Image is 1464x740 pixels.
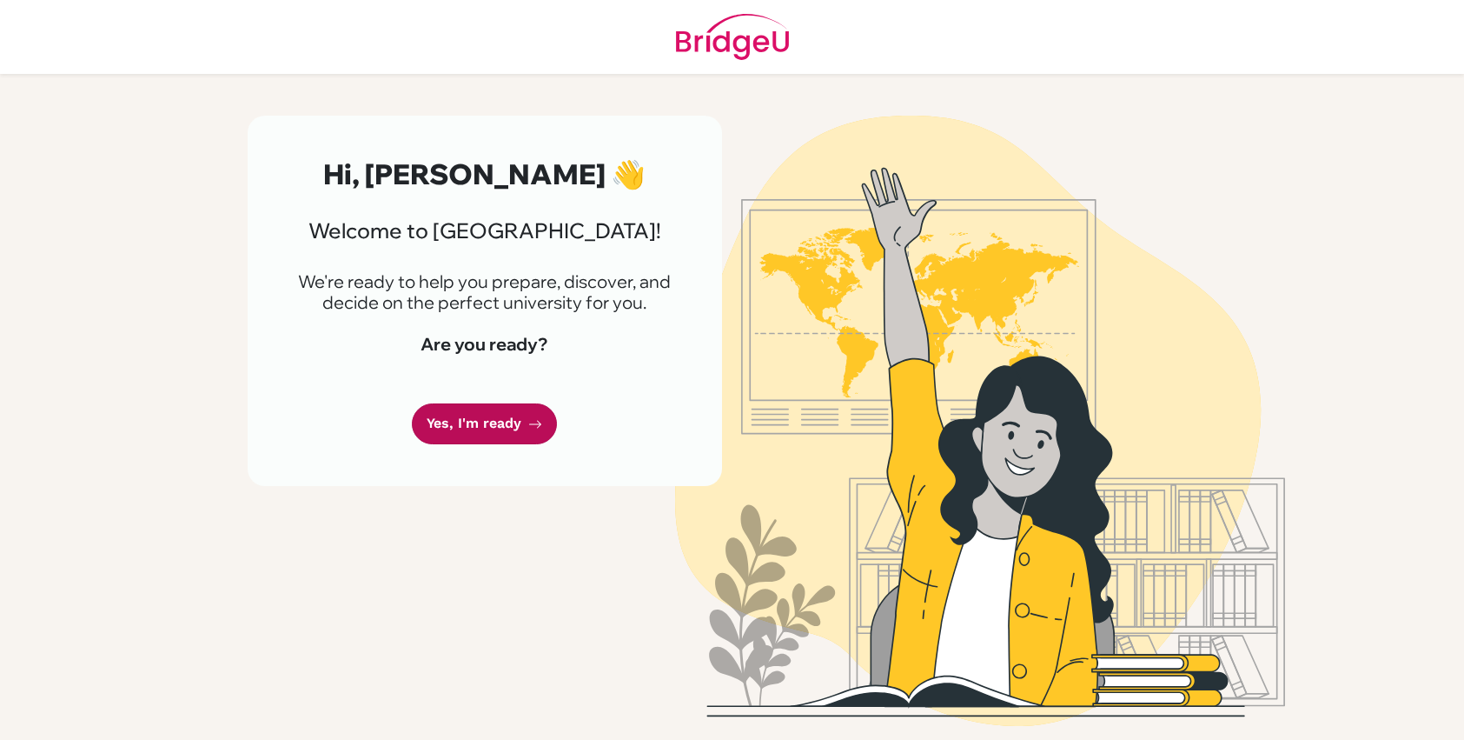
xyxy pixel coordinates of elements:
a: Yes, I'm ready [412,403,557,444]
h2: Hi, [PERSON_NAME] 👋 [289,157,680,190]
h4: Are you ready? [289,334,680,355]
p: We're ready to help you prepare, discover, and decide on the perfect university for you. [289,271,680,313]
h3: Welcome to [GEOGRAPHIC_DATA]! [289,218,680,243]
